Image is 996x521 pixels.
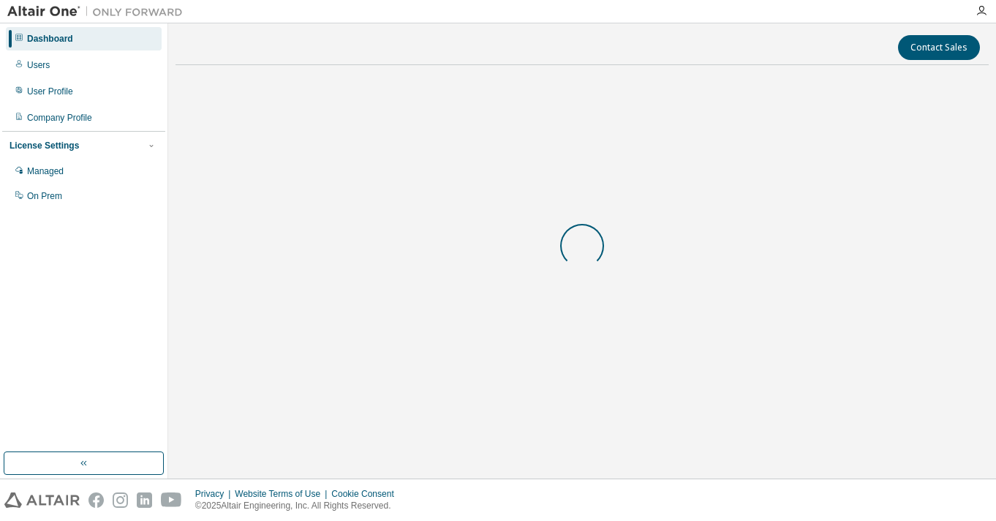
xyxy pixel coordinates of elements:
div: On Prem [27,190,62,202]
div: Company Profile [27,112,92,124]
div: User Profile [27,86,73,97]
div: Cookie Consent [331,488,402,500]
div: Managed [27,165,64,177]
div: Website Terms of Use [235,488,331,500]
div: Privacy [195,488,235,500]
img: altair_logo.svg [4,492,80,508]
div: Users [27,59,50,71]
p: © 2025 Altair Engineering, Inc. All Rights Reserved. [195,500,403,512]
button: Contact Sales [898,35,980,60]
img: youtube.svg [161,492,182,508]
img: instagram.svg [113,492,128,508]
img: Altair One [7,4,190,19]
div: Dashboard [27,33,73,45]
img: linkedin.svg [137,492,152,508]
div: License Settings [10,140,79,151]
img: facebook.svg [88,492,104,508]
